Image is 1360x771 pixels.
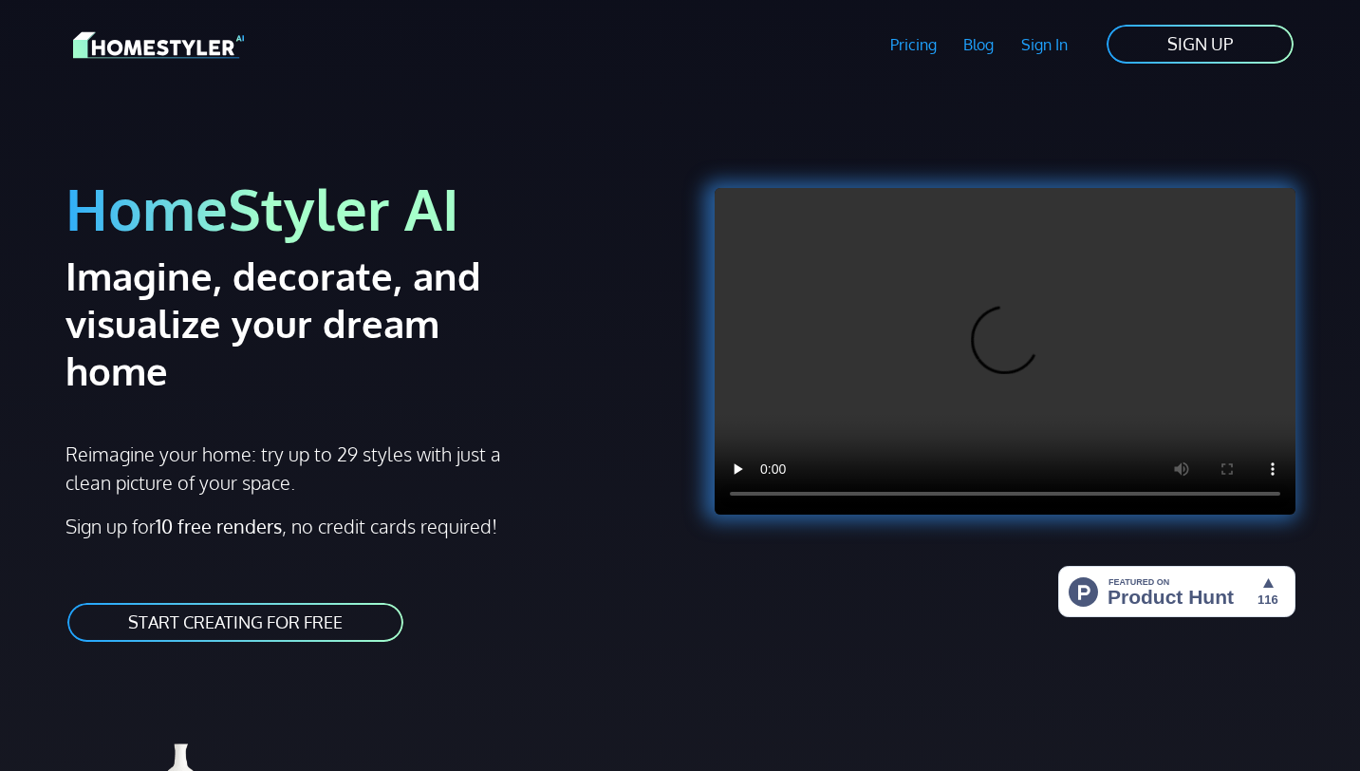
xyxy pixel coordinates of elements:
[1105,23,1295,66] a: SIGN UP
[73,28,244,62] img: HomeStyler AI logo
[65,601,405,644] a: START CREATING FOR FREE
[65,440,518,497] p: Reimagine your home: try up to 29 styles with just a clean picture of your space.
[65,512,669,540] p: Sign up for , no credit cards required!
[1058,566,1295,617] img: HomeStyler AI - Interior Design Made Easy: One Click to Your Dream Home | Product Hunt
[65,173,669,244] h1: HomeStyler AI
[950,23,1008,66] a: Blog
[1008,23,1082,66] a: Sign In
[876,23,950,66] a: Pricing
[156,514,282,538] strong: 10 free renders
[65,252,549,394] h2: Imagine, decorate, and visualize your dream home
